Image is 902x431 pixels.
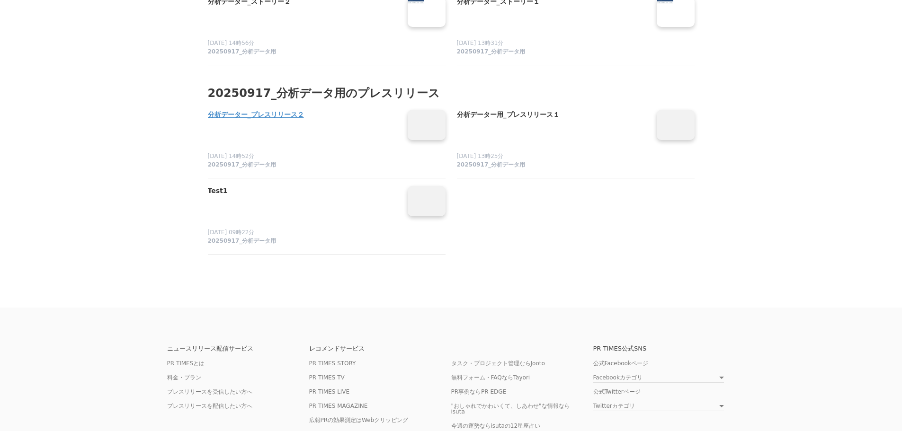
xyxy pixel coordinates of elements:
a: PR TIMES MAGAZINE [309,403,368,409]
span: 20250917_分析データ用 [208,48,277,56]
span: [DATE] 14時52分 [208,153,255,159]
a: "おしゃれでかわいくて、しあわせ"な情報ならisuta [451,403,570,415]
p: PR TIMES公式SNS [593,345,735,352]
a: 20250917_分析データ用 [208,48,400,57]
a: Facebookカテゴリ [593,375,724,383]
a: プレスリリースを受信したい方へ [167,388,252,395]
p: レコメンドサービス [309,345,451,352]
h4: 分析データー_プレスリリース２ [208,110,400,120]
p: ニュースリリース配信サービス [167,345,309,352]
a: PR TIMES LIVE [309,388,350,395]
a: 今週の運勢ならisutaの12星座占い [451,422,541,429]
a: タスク・プロジェクト管理ならJooto [451,360,545,367]
a: Twitterカテゴリ [593,403,724,411]
span: [DATE] 13時31分 [457,40,504,46]
span: 20250917_分析データ用 [457,48,526,56]
h2: 20250917_分析データ用のプレスリリース [208,84,695,102]
a: PR TIMES STORY [309,360,356,367]
a: 料金・プラン [167,374,201,381]
a: 20250917_分析データ用 [457,48,649,57]
a: PR事例ならPR EDGE [451,388,507,395]
a: 20250917_分析データ用 [208,237,400,246]
a: 公式Facebookページ [593,360,648,367]
span: 20250917_分析データ用 [208,161,277,169]
a: 広報PRの効果測定はWebクリッピング [309,417,409,423]
a: 公式Twitterページ [593,388,641,395]
a: 無料フォーム・FAQならTayori [451,374,530,381]
span: [DATE] 13時25分 [457,153,504,159]
a: Test1 [208,186,400,206]
span: 20250917_分析データ用 [457,161,526,169]
a: 分析データー用_プレスリリース１ [457,110,649,130]
a: 20250917_分析データ用 [208,161,400,170]
span: [DATE] 09時22分 [208,229,255,236]
a: 20250917_分析データ用 [457,161,649,170]
span: 20250917_分析データ用 [208,237,277,245]
span: [DATE] 14時56分 [208,40,255,46]
a: プレスリリースを配信したい方へ [167,403,252,409]
a: 分析データー_プレスリリース２ [208,110,400,130]
a: PR TIMESとは [167,360,205,367]
h4: Test1 [208,186,400,196]
a: PR TIMES TV [309,374,345,381]
h4: 分析データー用_プレスリリース１ [457,110,649,120]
